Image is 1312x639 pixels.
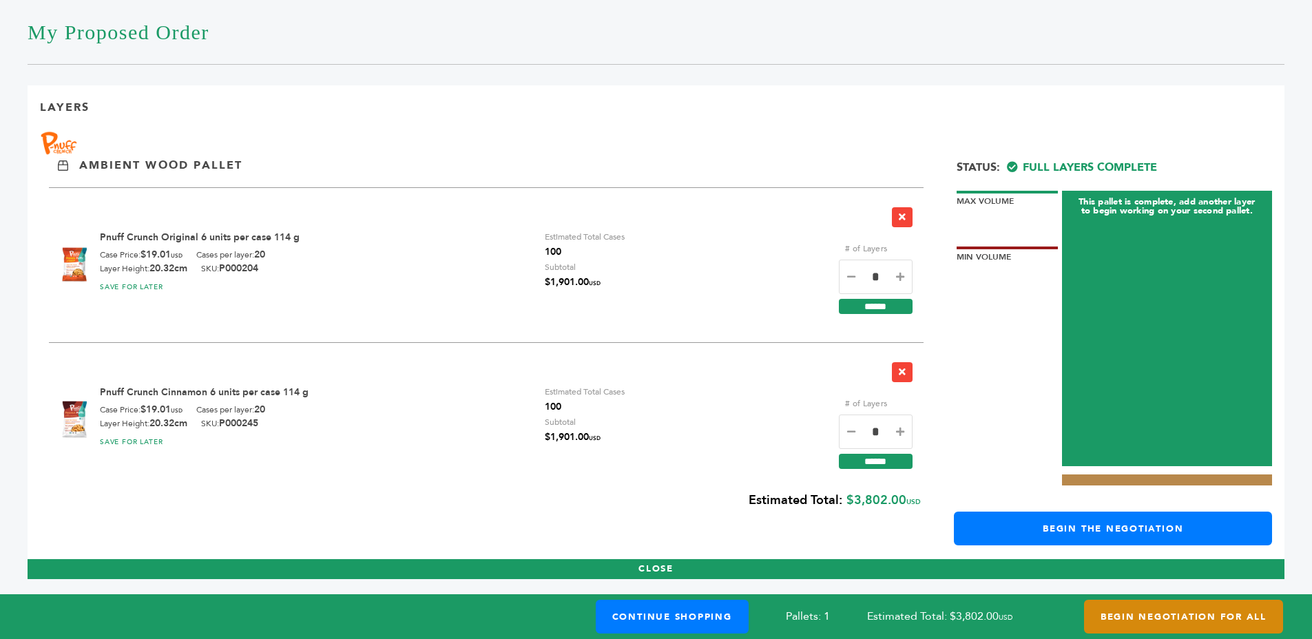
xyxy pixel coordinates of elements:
[954,512,1272,545] a: Begin the Negotiation
[100,417,187,430] div: Layer Height:
[589,280,601,287] span: USD
[957,191,1058,207] div: Max Volume
[589,434,601,442] span: USD
[254,403,265,416] b: 20
[201,262,258,275] div: SKU:
[219,262,258,275] b: P000204
[196,249,265,262] div: Cases per layer:
[79,158,242,173] p: Ambient Wood Pallet
[149,262,187,275] b: 20.32cm
[149,417,187,430] b: 20.32cm
[100,249,183,262] div: Case Price:
[140,403,183,416] b: $19.01
[58,160,68,171] img: Ambient
[140,248,183,261] b: $19.01
[171,252,183,260] span: USD
[867,609,1050,624] span: Estimated Total: $3,802.00
[957,151,1272,175] div: Status:
[839,396,894,411] label: # of Layers
[906,497,921,507] span: USD
[100,262,187,275] div: Layer Height:
[254,248,265,261] b: 20
[196,404,265,417] div: Cases per layer:
[545,415,601,446] div: Subtotal
[596,600,749,633] a: Continue Shopping
[100,386,309,399] a: Pnuff Crunch Cinnamon 6 units per case 114 g
[545,229,625,260] div: Estimated Total Cases
[40,483,921,519] div: $3,802.00
[545,384,625,415] div: Estimated Total Cases
[28,559,1284,579] button: CLOSE
[545,244,625,260] span: 100
[201,417,258,430] div: SKU:
[957,247,1058,263] div: Min Volume
[1062,191,1272,222] span: This pallet is complete, add another layer to begin working on your second pallet.
[545,399,625,415] span: 100
[786,609,830,624] span: Pallets: 1
[100,437,163,447] a: SAVE FOR LATER
[999,613,1012,622] span: USD
[40,100,90,115] p: Layers
[545,260,601,291] div: Subtotal
[219,417,258,430] b: P000245
[545,275,601,291] span: $1,901.00
[839,241,894,256] label: # of Layers
[40,130,81,157] img: Brand Name
[1007,160,1157,175] span: Full Layers Complete
[100,231,300,244] a: Pnuff Crunch Original 6 units per case 114 g
[545,430,601,446] span: $1,901.00
[1084,600,1283,633] a: Begin Negotiation For All
[171,407,183,415] span: USD
[100,404,183,417] div: Case Price:
[100,282,163,292] a: SAVE FOR LATER
[749,492,842,509] b: Estimated Total:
